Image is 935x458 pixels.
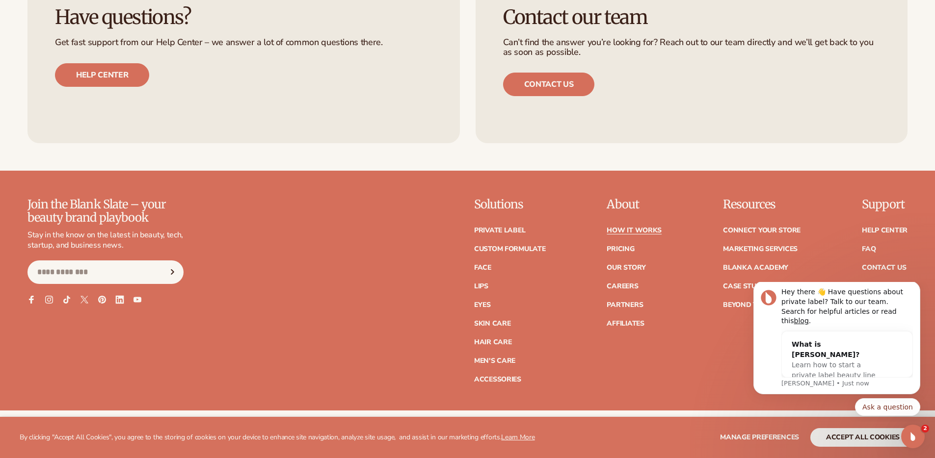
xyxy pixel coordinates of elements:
a: Contact Us [862,264,906,271]
a: Affiliates [607,320,644,327]
a: Case Studies [723,283,772,290]
p: Message from Lee, sent Just now [43,97,174,106]
iframe: Intercom live chat [901,425,925,448]
div: Message content [43,5,174,95]
a: How It Works [607,227,662,234]
a: Custom formulate [474,246,546,253]
button: Quick reply: Ask a question [116,116,182,134]
button: Manage preferences [720,428,799,447]
a: Private label [474,227,525,234]
a: Contact us [503,73,595,96]
a: Learn More [501,433,534,442]
span: Learn how to start a private label beauty line with [PERSON_NAME] [53,79,137,107]
a: Our Story [607,264,645,271]
a: Help Center [862,227,908,234]
p: Get fast support from our Help Center – we answer a lot of common questions there. [55,38,432,48]
img: Profile image for Lee [22,8,38,24]
a: Men's Care [474,357,515,364]
span: Manage preferences [720,433,799,442]
a: Partners [607,302,643,308]
iframe: Intercom notifications message [739,282,935,422]
div: What is [PERSON_NAME]? [53,57,144,78]
div: Hey there 👋 Have questions about private label? Talk to our team. Search for helpful articles or ... [43,5,174,44]
p: By clicking "Accept All Cookies", you agree to the storing of cookies on your device to enhance s... [20,433,535,442]
p: Join the Blank Slate – your beauty brand playbook [27,198,184,224]
a: Marketing services [723,246,798,253]
div: What is [PERSON_NAME]?Learn how to start a private label beauty line with [PERSON_NAME] [43,50,154,117]
a: Pricing [607,246,634,253]
a: Lips [474,283,488,290]
p: Solutions [474,198,546,211]
a: Help center [55,63,149,87]
p: Stay in the know on the latest in beauty, tech, startup, and business news. [27,230,184,251]
a: blog [55,35,70,43]
a: Careers [607,283,638,290]
a: Hair Care [474,339,511,346]
h3: Have questions? [55,6,432,28]
button: Subscribe [161,260,183,284]
a: Face [474,264,491,271]
a: FAQ [862,246,876,253]
p: Can’t find the answer you’re looking for? Reach out to our team directly and we’ll get back to yo... [503,38,881,57]
p: Support [862,198,908,211]
a: Accessories [474,376,521,383]
span: 2 [921,425,929,433]
a: Beyond the brand [723,302,794,308]
button: accept all cookies [810,428,915,447]
a: Connect your store [723,227,801,234]
a: Eyes [474,302,491,308]
div: Quick reply options [15,116,182,134]
p: Resources [723,198,801,211]
a: Blanka Academy [723,264,788,271]
p: About [607,198,662,211]
h3: Contact our team [503,6,881,28]
a: Skin Care [474,320,510,327]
